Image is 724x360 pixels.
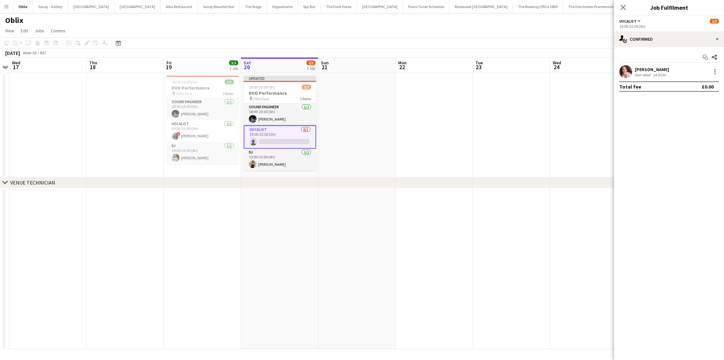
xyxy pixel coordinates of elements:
span: 17 [11,63,20,71]
div: BST [40,50,47,55]
span: 18 [88,63,97,71]
span: 19 [165,63,172,71]
app-card-role: DJ1/119:00-23:00 (4h)[PERSON_NAME] [166,142,239,164]
span: ! [176,132,180,136]
span: Sun [321,60,329,66]
div: Confirmed [614,31,724,47]
app-job-card: Updated18:00-23:00 (5h)2/3DUO Performance Oblix East3 RolesSound Engineer1/118:00-23:00 (5h)[PERS... [244,76,316,171]
span: 3/3 [229,60,238,65]
span: Comms [51,28,65,34]
app-card-role: Sound Engineer1/118:00-23:00 (5h)[PERSON_NAME] [166,98,239,120]
div: VENUE TECHNICIAN [10,179,55,186]
button: The Dorchester Promenade [563,0,619,13]
button: [GEOGRAPHIC_DATA] [114,0,161,13]
div: £0.00 [702,83,714,90]
a: View [3,26,17,35]
div: Not rated [635,72,652,77]
button: Rosewood [GEOGRAPHIC_DATA] [450,0,513,13]
a: Edit [18,26,31,35]
div: 19:00-22:00 (3h) [619,24,719,29]
button: Piano Tuner Schedule [403,0,450,13]
span: Mon [398,60,407,66]
span: Tue [475,60,483,66]
span: Vocalist [619,19,636,24]
button: Savoy Beaufort Bar [198,0,240,13]
app-card-role: DJ1/119:00-23:00 (4h)[PERSON_NAME] [244,149,316,171]
span: Fri [166,60,172,66]
button: Spy Bar [298,0,321,13]
app-card-role: Sound Engineer1/118:00-23:00 (5h)[PERSON_NAME] [244,103,316,125]
span: Sat [244,60,251,66]
button: Hippodrome [267,0,298,13]
app-job-card: 18:00-23:00 (5h)3/3DUO Performance Oblix East3 RolesSound Engineer1/118:00-23:00 (5h)[PERSON_NAME... [166,76,239,164]
span: Oblix East [176,91,192,96]
span: Jobs [35,28,44,34]
button: The Booking Office 1869 [513,0,563,13]
div: Total fee [619,83,641,90]
div: [PERSON_NAME] [635,67,669,72]
button: Alba Restaurant [161,0,198,13]
span: 3 Roles [300,96,311,101]
span: Oblix East [253,96,269,101]
span: 18:00-23:00 (5h) [172,79,198,84]
app-card-role: Vocalist0/119:00-22:00 (3h) [244,125,316,149]
span: 18:00-23:00 (5h) [249,85,275,90]
h3: Job Fulfilment [614,3,724,12]
span: Wed [12,60,20,66]
button: [GEOGRAPHIC_DATA] [68,0,114,13]
span: Week 38 [21,50,37,55]
div: [DATE] [5,50,20,56]
h1: Oblix [5,16,23,25]
span: 21 [320,63,329,71]
span: Edit [21,28,28,34]
span: 24 [552,63,561,71]
span: 23 [474,63,483,71]
h3: DUO Performance [166,85,239,91]
a: Comms [48,26,68,35]
div: 14.51mi [652,72,667,77]
span: Wed [553,60,561,66]
h3: DUO Performance [244,90,316,96]
span: 2/3 [306,60,315,65]
a: Jobs [32,26,47,35]
div: 1 Job [307,66,315,71]
button: Vocalist [619,19,642,24]
span: 20 [243,63,251,71]
button: The Dark Horse [321,0,357,13]
span: 2/3 [302,85,311,90]
div: Updated [244,76,316,81]
button: Savoy - Gallery [33,0,68,13]
span: 3 Roles [223,91,234,96]
app-card-role: Vocalist1/119:00-22:00 (3h)![PERSON_NAME] [166,120,239,142]
span: Thu [89,60,97,66]
div: 1 Job [229,66,238,71]
span: 3/3 [225,79,234,84]
span: View [5,28,14,34]
span: 22 [397,63,407,71]
button: [GEOGRAPHIC_DATA] [357,0,403,13]
button: Oblix [13,0,33,13]
button: The Stage [240,0,267,13]
span: 2/3 [710,19,719,24]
